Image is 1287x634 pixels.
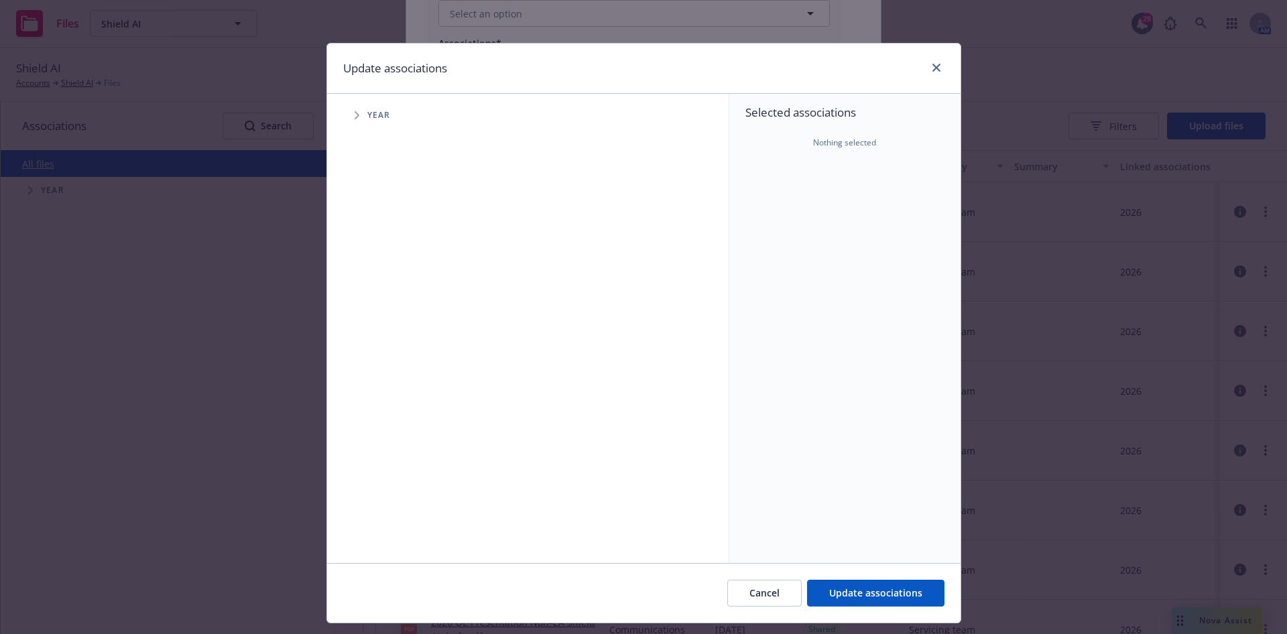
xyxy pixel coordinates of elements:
span: Cancel [749,586,780,599]
span: Nothing selected [813,137,876,149]
button: Update associations [807,580,944,607]
span: Update associations [829,586,922,599]
h1: Update associations [343,60,447,77]
div: Tree Example [327,102,729,129]
span: Selected associations [745,105,944,121]
a: close [928,60,944,76]
span: Year [367,111,391,119]
button: Cancel [727,580,802,607]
